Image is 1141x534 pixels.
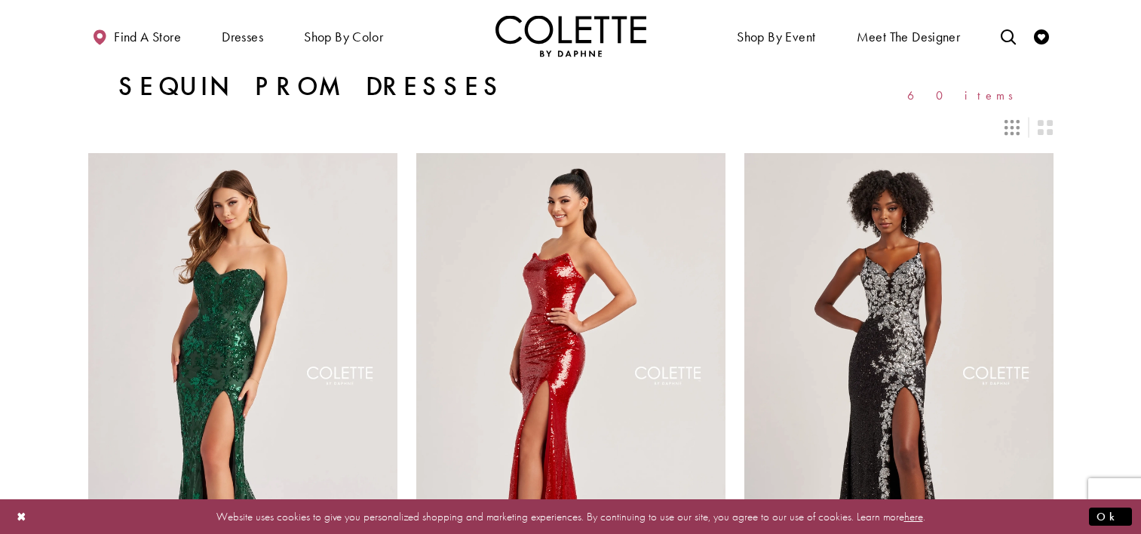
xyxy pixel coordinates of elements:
[997,15,1020,57] a: Toggle search
[495,15,646,57] img: Colette by Daphne
[1005,120,1020,135] span: Switch layout to 3 columns
[218,15,267,57] span: Dresses
[1030,15,1053,57] a: Check Wishlist
[904,508,923,523] a: here
[79,111,1063,144] div: Layout Controls
[88,15,185,57] a: Find a store
[118,72,505,102] h1: Sequin Prom Dresses
[222,29,263,44] span: Dresses
[1038,120,1053,135] span: Switch layout to 2 columns
[853,15,965,57] a: Meet the designer
[9,503,35,529] button: Close Dialog
[733,15,819,57] span: Shop By Event
[114,29,181,44] span: Find a store
[737,29,815,44] span: Shop By Event
[109,506,1032,526] p: Website uses cookies to give you personalized shopping and marketing experiences. By continuing t...
[1089,507,1132,526] button: Submit Dialog
[907,89,1023,102] span: 60 items
[857,29,961,44] span: Meet the designer
[304,29,383,44] span: Shop by color
[300,15,387,57] span: Shop by color
[495,15,646,57] a: Visit Home Page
